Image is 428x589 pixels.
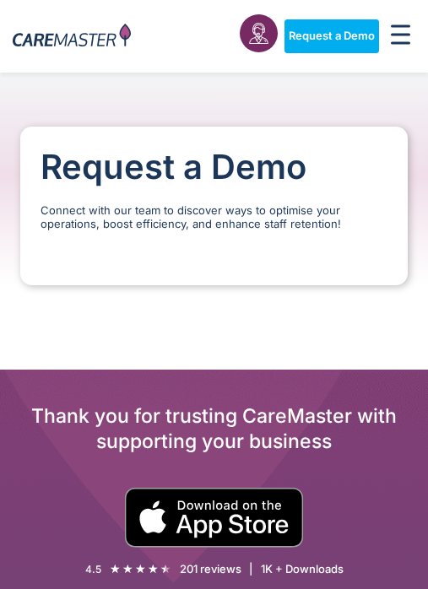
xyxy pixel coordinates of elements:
[180,562,344,576] div: 201 reviews | 1K + Downloads
[110,560,121,578] i: ★
[85,562,101,576] div: 4.5
[124,488,304,548] img: small black download on the apple app store button.
[20,403,408,454] h2: Thank you for trusting CareMaster with supporting your business
[122,560,133,578] i: ★
[284,19,379,53] a: Request a Demo
[148,560,159,578] i: ★
[41,204,387,230] p: Connect with our team to discover ways to optimise your operations, boost efficiency, and enhance...
[135,560,146,578] i: ★
[160,560,171,578] i: ★
[110,560,171,578] div: 4.5/5
[13,24,131,50] img: CareMaster Logo
[289,30,375,43] span: Request a Demo
[41,147,387,187] h1: Request a Demo
[386,19,415,53] div: Menu Toggle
